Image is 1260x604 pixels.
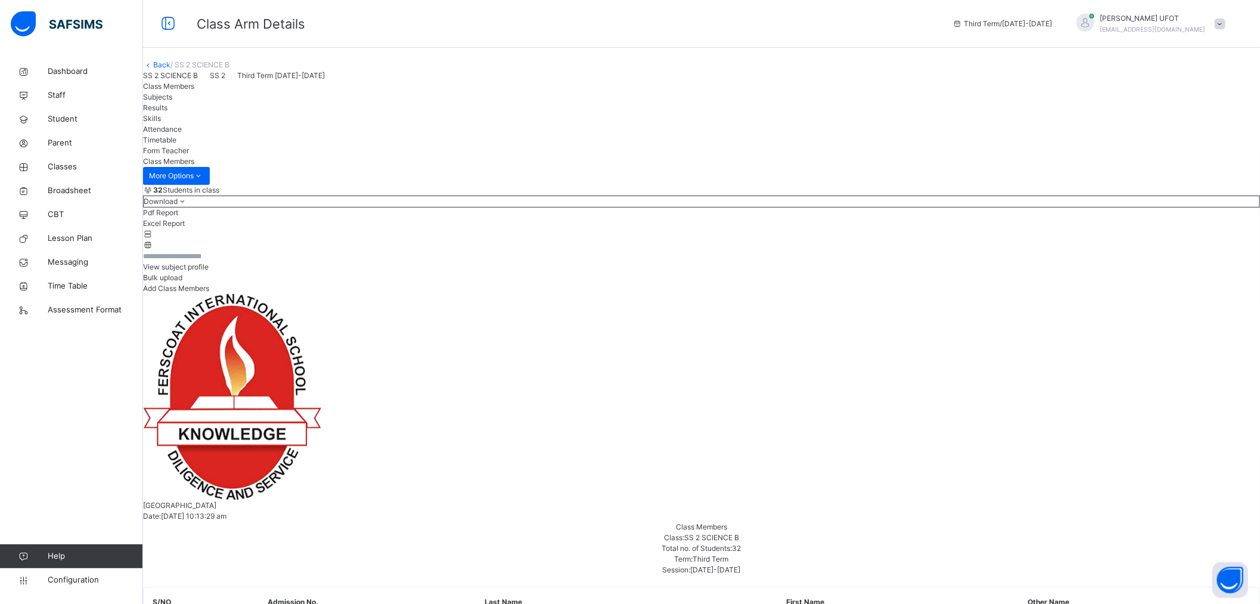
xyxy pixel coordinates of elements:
span: Broadsheet [48,185,143,197]
span: Class Arm Details [197,16,305,32]
span: 32 [733,544,741,553]
span: [PERSON_NAME] UFOT [1100,13,1206,24]
span: Dashboard [48,66,143,78]
span: Help [48,550,142,562]
img: safsims [11,11,103,36]
li: dropdown-list-item-null-0 [143,207,1260,218]
span: CBT [48,209,143,221]
span: Parent [48,137,143,149]
button: Open asap [1212,562,1248,598]
a: Back [153,60,170,69]
span: session/term information [952,18,1053,29]
span: Timetable [143,135,176,144]
span: Messaging [48,256,143,268]
span: Date: [143,512,161,521]
span: Class Members [143,82,194,91]
span: Class Members [676,522,727,531]
img: ferscoat.png [143,294,321,500]
span: Bulk upload [143,273,182,282]
span: Form Teacher [143,146,189,155]
span: Lesson Plan [48,233,143,244]
span: Students in class [153,185,219,196]
span: Third Term [DATE]-[DATE] [237,71,325,80]
span: Subjects [143,92,172,101]
span: Add Class Members [143,284,209,293]
span: SS 2 SCIENCE B [143,71,198,80]
span: SS 2 SCIENCE B [684,533,739,542]
span: [DATE]-[DATE] [691,565,741,574]
span: Assessment Format [48,304,143,316]
span: / SS 2 SCIENCE B [170,60,229,69]
span: Session: [663,565,691,574]
b: 32 [153,185,163,194]
span: Staff [48,89,143,101]
span: Classes [48,161,143,173]
li: dropdown-list-item-null-1 [143,218,1260,229]
span: Time Table [48,280,143,292]
span: [DATE] 10:13:29 am [161,512,226,521]
span: [EMAIL_ADDRESS][DOMAIN_NAME] [1100,26,1206,33]
span: Total no. of Students: [662,544,733,553]
span: View subject profile [143,262,209,271]
span: Class: [664,533,684,542]
span: Term: [675,555,693,563]
span: Configuration [48,574,142,586]
span: Skills [143,114,161,123]
span: Third Term [693,555,729,563]
span: Download [144,197,178,206]
span: More Options [149,171,204,181]
span: Attendance [143,125,182,134]
span: Student [48,113,143,125]
span: SS 2 [210,71,225,80]
span: Results [143,103,167,112]
span: [GEOGRAPHIC_DATA] [143,501,216,510]
div: GABRIELUFOT [1065,13,1231,35]
span: Class Members [143,157,194,166]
